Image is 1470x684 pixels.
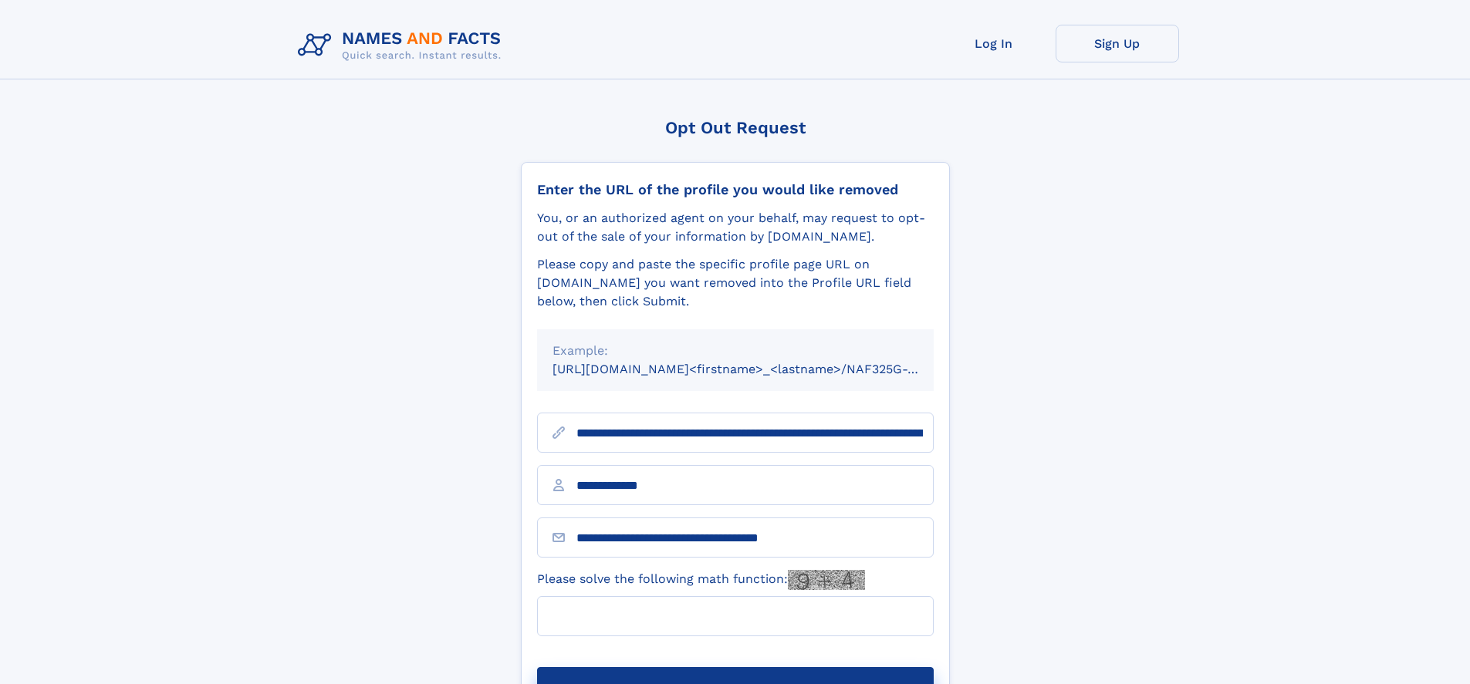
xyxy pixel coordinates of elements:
[537,181,934,198] div: Enter the URL of the profile you would like removed
[1056,25,1179,62] a: Sign Up
[932,25,1056,62] a: Log In
[292,25,514,66] img: Logo Names and Facts
[553,362,963,376] small: [URL][DOMAIN_NAME]<firstname>_<lastname>/NAF325G-xxxxxxxx
[553,342,918,360] div: Example:
[537,570,865,590] label: Please solve the following math function:
[537,209,934,246] div: You, or an authorized agent on your behalf, may request to opt-out of the sale of your informatio...
[521,118,950,137] div: Opt Out Request
[537,255,934,311] div: Please copy and paste the specific profile page URL on [DOMAIN_NAME] you want removed into the Pr...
